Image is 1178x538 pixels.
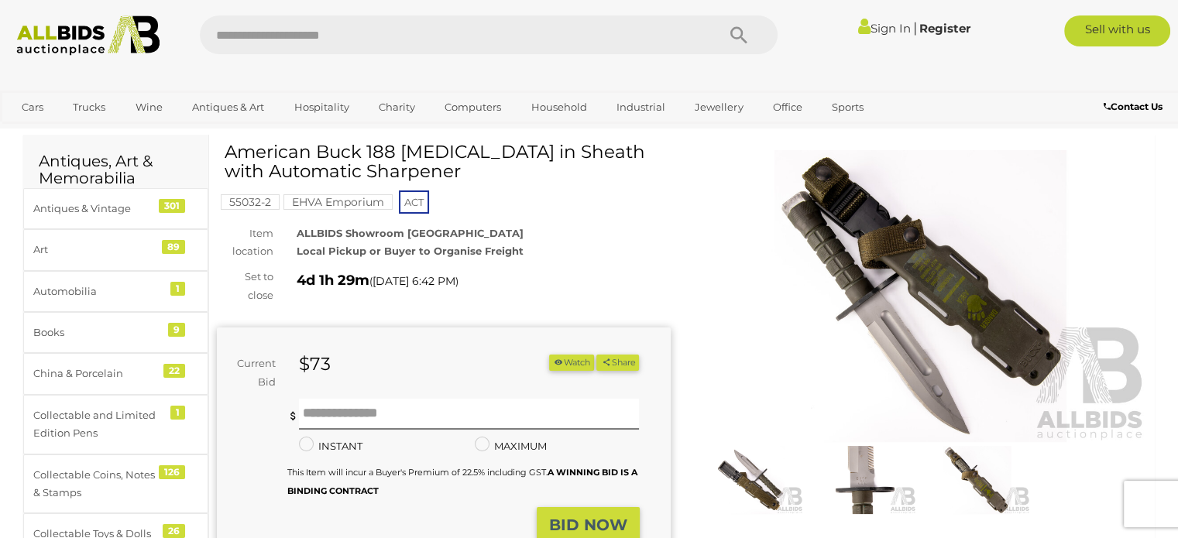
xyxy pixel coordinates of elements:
[33,466,161,502] div: Collectable Coins, Notes & Stamps
[182,94,274,120] a: Antiques & Art
[284,94,359,120] a: Hospitality
[23,353,208,394] a: China & Porcelain 22
[12,94,53,120] a: Cars
[125,94,173,120] a: Wine
[763,94,812,120] a: Office
[23,188,208,229] a: Antiques & Vintage 301
[23,395,208,454] a: Collectable and Limited Edition Pens 1
[33,283,161,300] div: Automobilia
[33,365,161,382] div: China & Porcelain
[33,241,161,259] div: Art
[283,194,393,210] mark: EHVA Emporium
[549,355,594,371] button: Watch
[373,274,455,288] span: [DATE] 6:42 PM
[225,142,667,182] h1: American Buck 188 [MEDICAL_DATA] in Sheath with Automatic Sharpener
[23,229,208,270] a: Art 89
[170,406,185,420] div: 1
[694,150,1148,442] img: American Buck 188 Bayonet in Sheath with Automatic Sharpener
[162,240,185,254] div: 89
[1064,15,1170,46] a: Sell with us
[606,94,675,120] a: Industrial
[399,190,429,214] span: ACT
[1104,98,1166,115] a: Contact Us
[23,454,208,514] a: Collectable Coins, Notes & Stamps 126
[12,120,142,146] a: [GEOGRAPHIC_DATA]
[299,437,362,455] label: INSTANT
[33,324,161,341] div: Books
[919,21,970,36] a: Register
[434,94,511,120] a: Computers
[221,194,280,210] mark: 55032-2
[297,245,524,257] strong: Local Pickup or Buyer to Organise Freight
[698,446,803,514] img: American Buck 188 Bayonet in Sheath with Automatic Sharpener
[924,446,1029,514] img: American Buck 188 Bayonet in Sheath with Automatic Sharpener
[217,355,287,391] div: Current Bid
[23,312,208,353] a: Books 9
[811,446,916,514] img: American Buck 188 Bayonet in Sheath with Automatic Sharpener
[475,437,547,455] label: MAXIMUM
[168,323,185,337] div: 9
[163,524,185,538] div: 26
[163,364,185,378] div: 22
[297,272,369,289] strong: 4d 1h 29m
[297,227,524,239] strong: ALLBIDS Showroom [GEOGRAPHIC_DATA]
[299,353,331,375] strong: $73
[9,15,168,56] img: Allbids.com.au
[1104,101,1163,112] b: Contact Us
[23,271,208,312] a: Automobilia 1
[685,94,753,120] a: Jewellery
[221,196,280,208] a: 55032-2
[369,94,425,120] a: Charity
[205,224,285,261] div: Item location
[700,15,778,54] button: Search
[912,19,916,36] span: |
[33,200,161,218] div: Antiques & Vintage
[596,355,639,371] button: Share
[159,465,185,479] div: 126
[857,21,910,36] a: Sign In
[369,275,458,287] span: ( )
[39,152,193,187] h2: Antiques, Art & Memorabilia
[33,406,161,443] div: Collectable and Limited Edition Pens
[287,467,637,495] b: A WINNING BID IS A BINDING CONTRACT
[205,268,285,304] div: Set to close
[283,196,393,208] a: EHVA Emporium
[170,282,185,296] div: 1
[549,516,627,534] strong: BID NOW
[521,94,597,120] a: Household
[287,467,637,495] small: This Item will incur a Buyer's Premium of 22.5% including GST.
[549,355,594,371] li: Watch this item
[822,94,874,120] a: Sports
[63,94,115,120] a: Trucks
[159,199,185,213] div: 301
